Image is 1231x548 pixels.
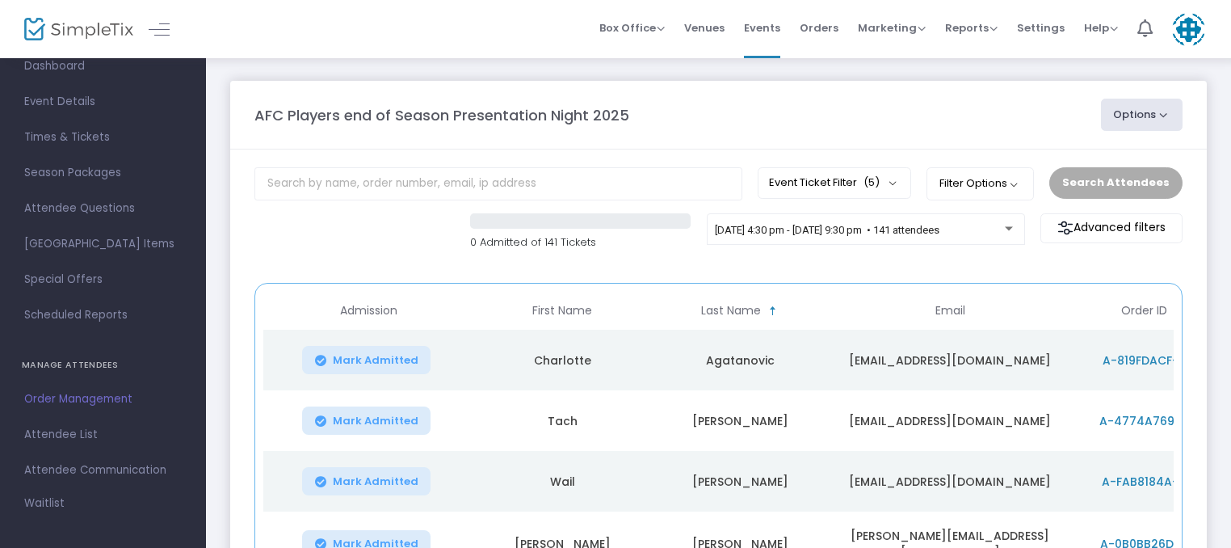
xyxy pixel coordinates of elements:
[1101,99,1183,131] button: Options
[473,451,651,512] td: Wail
[858,20,926,36] span: Marketing
[829,330,1071,390] td: [EMAIL_ADDRESS][DOMAIN_NAME]
[945,20,998,36] span: Reports
[758,167,911,198] button: Event Ticket Filter(5)
[1084,20,1118,36] span: Help
[829,451,1071,512] td: [EMAIL_ADDRESS][DOMAIN_NAME]
[532,304,592,318] span: First Name
[599,20,665,36] span: Box Office
[701,304,761,318] span: Last Name
[767,305,779,318] span: Sortable
[1102,474,1186,490] span: A-FAB8184A-0
[24,424,182,445] span: Attendee List
[333,475,418,488] span: Mark Admitted
[333,415,418,428] span: Mark Admitted
[24,495,65,512] span: Waitlist
[744,7,780,48] span: Events
[1103,352,1186,369] span: A-819FDACF-5
[1121,304,1167,318] span: Order ID
[254,104,629,126] m-panel-title: AFC Players end of Season Presentation Night 2025
[926,167,1034,200] button: Filter Options
[829,390,1071,451] td: [EMAIL_ADDRESS][DOMAIN_NAME]
[22,349,184,381] h4: MANAGE ATTENDEES
[800,7,838,48] span: Orders
[24,389,182,410] span: Order Management
[24,198,182,219] span: Attendee Questions
[684,7,725,48] span: Venues
[1017,7,1065,48] span: Settings
[863,176,880,189] span: (5)
[1040,213,1183,243] m-button: Advanced filters
[302,467,431,495] button: Mark Admitted
[715,224,939,236] span: [DATE] 4:30 pm - [DATE] 9:30 pm • 141 attendees
[24,162,182,183] span: Season Packages
[473,330,651,390] td: Charlotte
[473,390,651,451] td: Tach
[24,56,182,77] span: Dashboard
[24,305,182,326] span: Scheduled Reports
[24,91,182,112] span: Event Details
[254,167,742,200] input: Search by name, order number, email, ip address
[651,330,829,390] td: Agatanovic
[24,269,182,290] span: Special Offers
[24,127,182,148] span: Times & Tickets
[333,354,418,367] span: Mark Admitted
[470,234,691,251] p: 0 Admitted of 141 Tickets
[651,390,829,451] td: [PERSON_NAME]
[651,451,829,512] td: [PERSON_NAME]
[24,460,182,481] span: Attendee Communication
[1057,220,1073,236] img: filter
[340,304,397,318] span: Admission
[302,407,431,435] button: Mark Admitted
[1099,413,1188,429] span: A-4774A769-8
[302,346,431,374] button: Mark Admitted
[935,304,965,318] span: Email
[24,234,182,255] span: [GEOGRAPHIC_DATA] Items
